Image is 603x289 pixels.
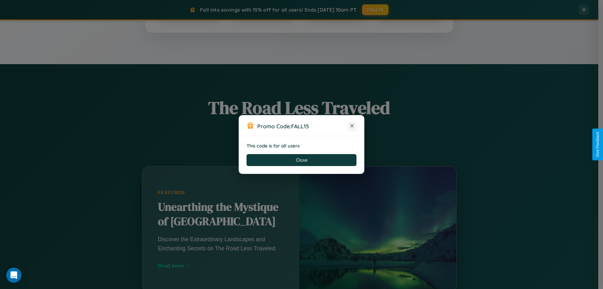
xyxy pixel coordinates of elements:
button: Close [247,154,356,166]
b: FALL15 [291,123,309,130]
div: Open Intercom Messenger [6,268,21,283]
strong: This code is for all users [247,143,300,149]
h3: Promo Code: [257,123,348,130]
div: Give Feedback [595,132,600,157]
